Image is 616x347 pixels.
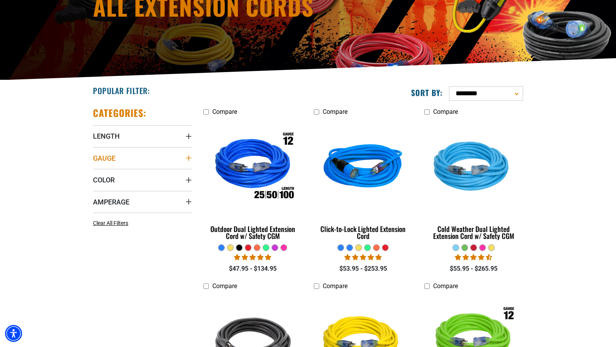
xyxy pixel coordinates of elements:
summary: Gauge [93,147,192,169]
a: Light Blue Cold Weather Dual Lighted Extension Cord w/ Safety CGM [424,119,523,244]
span: Compare [433,108,458,115]
div: $47.95 - $134.95 [203,264,302,273]
img: Light Blue [425,123,522,212]
a: Clear All Filters [93,219,131,227]
span: Compare [323,282,348,290]
span: Clear All Filters [93,220,128,226]
span: Gauge [93,154,115,163]
div: $55.95 - $265.95 [424,264,523,273]
img: blue [314,123,412,212]
summary: Color [93,169,192,191]
span: Color [93,175,115,184]
span: 4.61 stars [455,254,492,261]
div: $53.95 - $253.95 [314,264,413,273]
summary: Amperage [93,191,192,213]
span: Amperage [93,198,129,206]
summary: Length [93,125,192,147]
a: blue Click-to-Lock Lighted Extension Cord [314,119,413,244]
div: Accessibility Menu [5,325,22,342]
a: Outdoor Dual Lighted Extension Cord w/ Safety CGM Outdoor Dual Lighted Extension Cord w/ Safety CGM [203,119,302,244]
span: 4.87 stars [344,254,382,261]
h2: Categories: [93,107,146,119]
h2: Popular Filter: [93,86,150,96]
span: Compare [212,108,237,115]
span: Compare [323,108,348,115]
img: Outdoor Dual Lighted Extension Cord w/ Safety CGM [204,123,302,212]
span: 4.83 stars [234,254,271,261]
div: Cold Weather Dual Lighted Extension Cord w/ Safety CGM [424,225,523,239]
span: Length [93,132,120,141]
div: Outdoor Dual Lighted Extension Cord w/ Safety CGM [203,225,302,239]
div: Click-to-Lock Lighted Extension Cord [314,225,413,239]
label: Sort by: [411,88,443,98]
span: Compare [212,282,237,290]
span: Compare [433,282,458,290]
